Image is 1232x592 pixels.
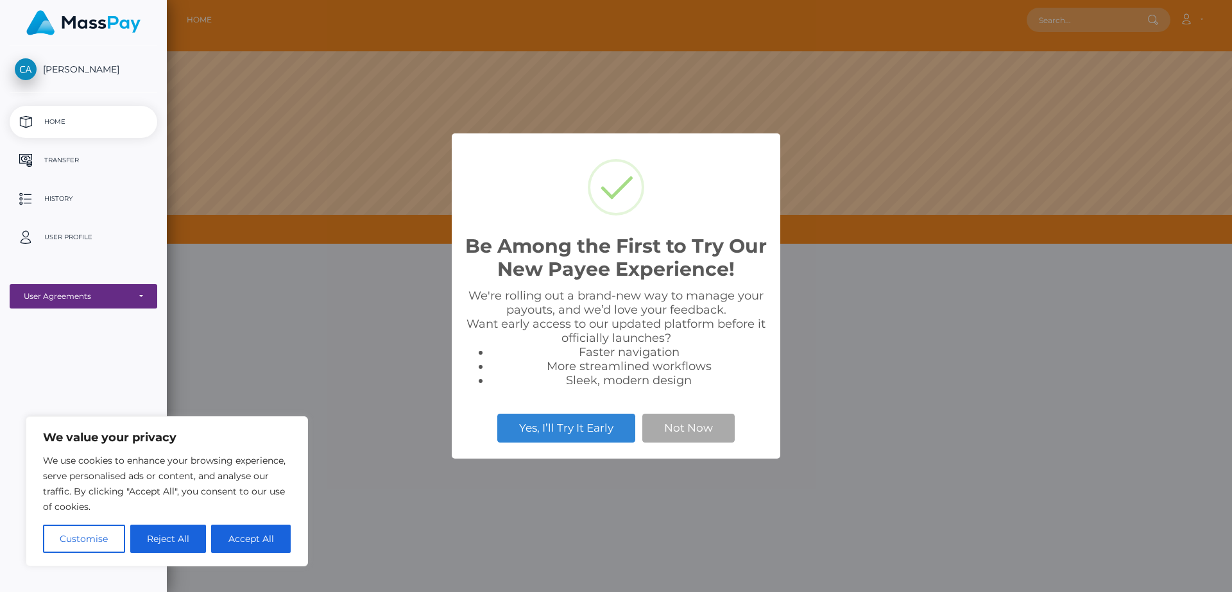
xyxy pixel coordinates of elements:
p: Transfer [15,151,152,170]
button: Reject All [130,525,207,553]
li: Faster navigation [490,345,767,359]
span: [PERSON_NAME] [10,63,157,75]
p: User Profile [15,228,152,247]
button: Yes, I’ll Try It Early [497,414,635,442]
div: User Agreements [24,291,129,301]
p: We use cookies to enhance your browsing experience, serve personalised ads or content, and analys... [43,453,291,514]
p: We value your privacy [43,430,291,445]
button: Accept All [211,525,291,553]
p: Home [15,112,152,131]
h2: Be Among the First to Try Our New Payee Experience! [465,235,767,281]
p: History [15,189,152,208]
li: More streamlined workflows [490,359,767,373]
button: Customise [43,525,125,553]
button: User Agreements [10,284,157,309]
img: MassPay [26,10,141,35]
button: Not Now [642,414,735,442]
div: We're rolling out a brand-new way to manage your payouts, and we’d love your feedback. Want early... [465,289,767,387]
li: Sleek, modern design [490,373,767,387]
div: We value your privacy [26,416,308,566]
